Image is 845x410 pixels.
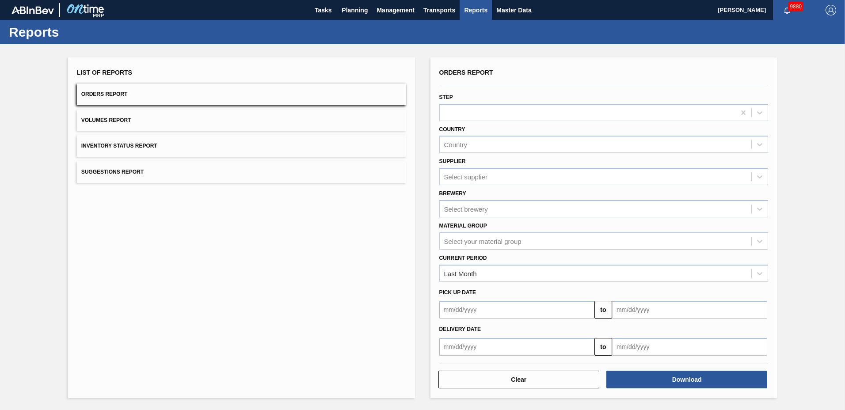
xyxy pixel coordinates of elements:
div: Select brewery [444,205,488,213]
span: Pick up Date [439,289,476,296]
img: Logout [826,5,836,15]
button: Inventory Status Report [77,135,406,157]
span: Delivery Date [439,326,481,332]
div: Last Month [444,270,477,277]
img: TNhmsLtSVTkK8tSr43FrP2fwEKptu5GPRR3wAAAABJRU5ErkJggg== [11,6,54,14]
label: Step [439,94,453,100]
input: mm/dd/yyyy [439,338,594,356]
span: Transports [423,5,455,15]
button: to [594,301,612,319]
button: Volumes Report [77,110,406,131]
span: 9880 [788,2,803,11]
input: mm/dd/yyyy [612,338,767,356]
button: Notifications [773,4,801,16]
div: Select supplier [444,173,487,181]
div: Select your material group [444,237,521,245]
button: Clear [438,371,599,388]
button: Suggestions Report [77,161,406,183]
h1: Reports [9,27,166,37]
span: Orders Report [81,91,128,97]
label: Brewery [439,190,466,197]
button: to [594,338,612,356]
span: Volumes Report [81,117,131,123]
span: Reports [464,5,487,15]
label: Material Group [439,223,487,229]
span: Master Data [496,5,531,15]
div: Country [444,141,468,148]
span: List of Reports [77,69,132,76]
input: mm/dd/yyyy [439,301,594,319]
label: Current Period [439,255,487,261]
span: Management [377,5,415,15]
span: Planning [342,5,368,15]
label: Supplier [439,158,466,164]
span: Suggestions Report [81,169,144,175]
button: Download [606,371,767,388]
span: Inventory Status Report [81,143,157,149]
button: Orders Report [77,84,406,105]
span: Orders Report [439,69,493,76]
input: mm/dd/yyyy [612,301,767,319]
label: Country [439,126,465,133]
span: Tasks [313,5,333,15]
